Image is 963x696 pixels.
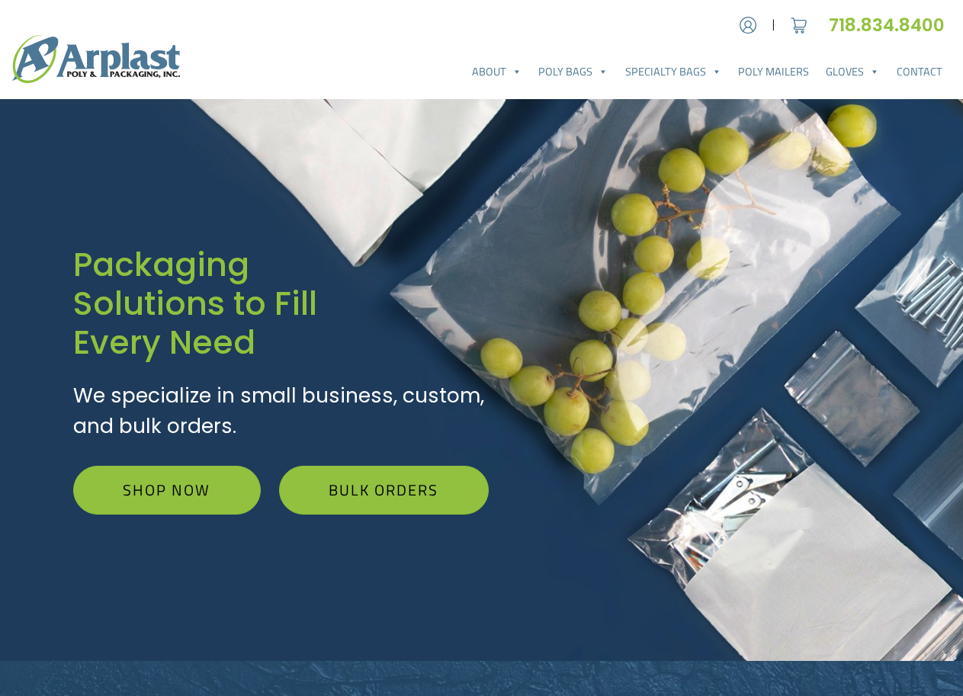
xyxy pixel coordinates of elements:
span: | [772,16,775,34]
a: Gloves [817,56,888,87]
a: Bulk Orders [279,466,489,515]
a: Poly Bags [530,56,616,87]
img: logo [12,35,180,83]
a: Poly Mailers [730,56,817,87]
p: We specialize in small business, custom, and bulk orders. [73,380,489,441]
a: Specialty Bags [617,56,730,87]
h1: Packaging Solutions to Fill Every Need [73,245,489,363]
a: Contact [888,56,951,87]
a: About [464,56,530,87]
a: Shop Now [73,466,261,515]
a: 718.834.8400 [829,13,951,37]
